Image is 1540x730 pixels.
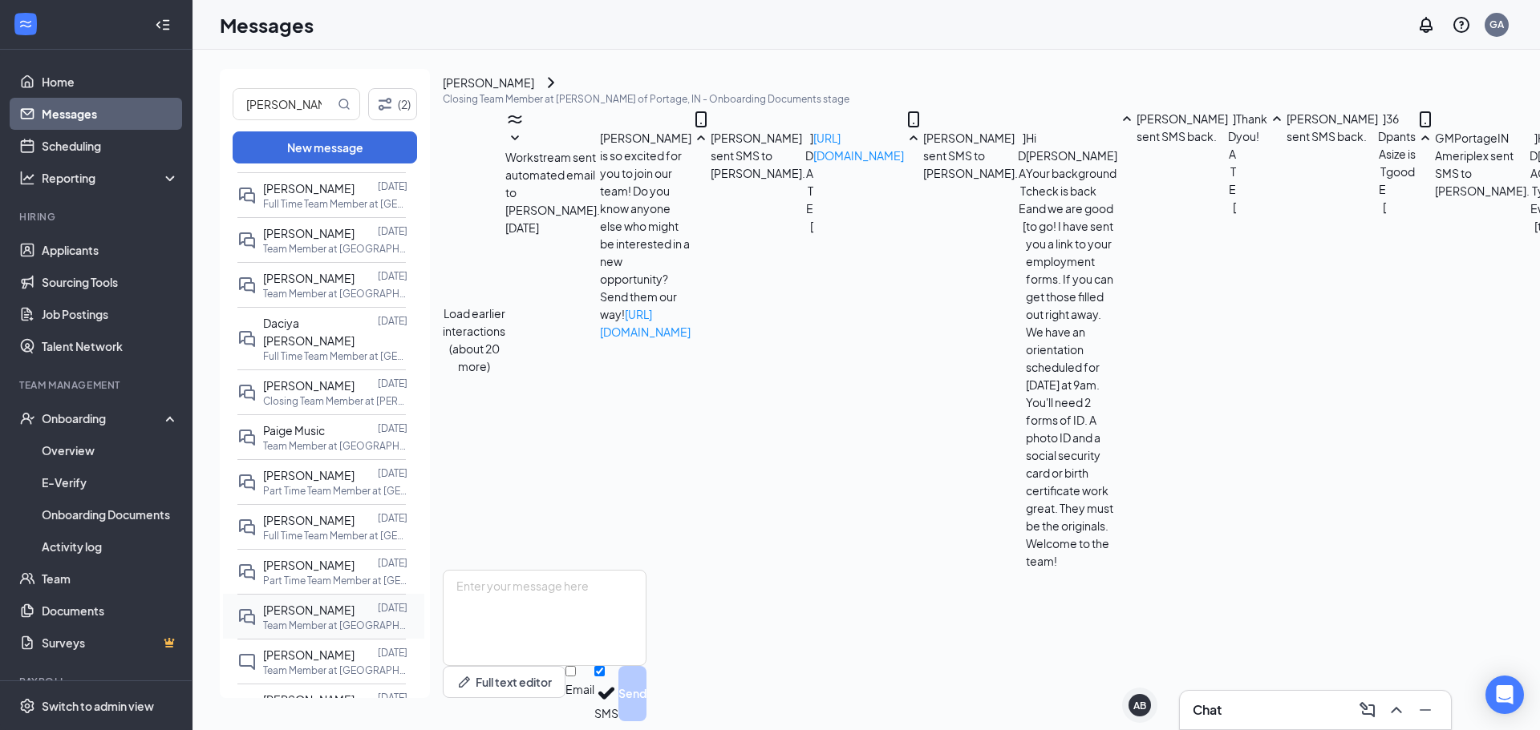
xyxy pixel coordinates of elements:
[42,563,179,595] a: Team
[42,330,179,362] a: Talent Network
[263,349,407,363] p: Full Time Team Member at [GEOGRAPHIC_DATA][PERSON_NAME] of Portage, [GEOGRAPHIC_DATA]
[813,131,904,163] a: [URL][DOMAIN_NAME]
[42,466,179,498] a: E-Verify
[378,601,407,615] p: [DATE]
[1387,700,1406,720] svg: ChevronUp
[19,378,176,392] div: Team Management
[565,681,594,697] div: Email
[263,558,355,572] span: [PERSON_NAME]
[42,530,179,563] a: Activity log
[378,646,407,659] p: [DATE]
[263,271,355,285] span: [PERSON_NAME]
[233,131,417,163] button: New message
[263,529,407,542] p: Full Time Team Member at [GEOGRAPHIC_DATA][PERSON_NAME] of Portage, [GEOGRAPHIC_DATA]
[923,131,1018,180] span: [PERSON_NAME] sent SMS to [PERSON_NAME].
[378,556,407,570] p: [DATE]
[237,276,257,295] svg: DoubleChat
[263,513,355,527] span: [PERSON_NAME]
[19,410,35,426] svg: UserCheck
[237,563,257,582] svg: DoubleChat
[1193,701,1222,719] h3: Chat
[456,674,472,690] svg: Pen
[505,129,525,148] svg: SmallChevronDown
[237,652,257,672] svg: ChatInactive
[594,705,618,721] div: SMS
[42,698,154,714] div: Switch to admin view
[42,434,179,466] a: Overview
[378,269,407,283] p: [DATE]
[378,224,407,238] p: [DATE]
[1485,676,1524,714] div: Open Intercom Messenger
[263,468,355,482] span: [PERSON_NAME]
[263,378,355,393] span: [PERSON_NAME]
[263,197,407,211] p: Full Time Team Member at [GEOGRAPHIC_DATA][PERSON_NAME] of Portage, [GEOGRAPHIC_DATA]
[904,129,923,148] svg: SmallChevronUp
[594,681,618,705] svg: Checkmark
[1416,110,1435,129] svg: MobileSms
[42,266,179,298] a: Sourcing Tools
[594,666,605,676] input: SMS
[375,95,395,114] svg: Filter
[237,383,257,402] svg: DoubleChat
[338,98,351,111] svg: MagnifyingGlass
[220,11,314,38] h1: Messages
[42,130,179,162] a: Scheduling
[19,698,35,714] svg: Settings
[42,627,179,659] a: SurveysCrown
[263,287,407,300] p: Team Member at [GEOGRAPHIC_DATA][PERSON_NAME] of Portage, [GEOGRAPHIC_DATA]
[711,131,805,180] span: [PERSON_NAME] sent SMS to [PERSON_NAME].
[1267,110,1287,129] svg: SmallChevronUp
[368,88,417,120] button: Filter (2)
[505,150,600,217] span: Workstream sent automated email to [PERSON_NAME].
[263,603,355,617] span: [PERSON_NAME]
[237,607,257,627] svg: DoubleChat
[691,129,711,148] svg: SmallChevronUp
[19,210,176,224] div: Hiring
[1530,129,1538,235] span: [DATE]
[805,129,813,235] span: [DATE]
[541,73,561,92] svg: ChevronRight
[1384,697,1409,723] button: ChevronUp
[42,66,179,98] a: Home
[263,484,407,498] p: Part Time Team Member at [GEOGRAPHIC_DATA][PERSON_NAME] of Portage, [GEOGRAPHIC_DATA]
[19,675,176,688] div: Payroll
[263,316,355,348] span: Daciya [PERSON_NAME]
[378,314,407,328] p: [DATE]
[237,473,257,492] svg: DoubleChat
[1018,129,1026,560] span: [DATE]
[378,421,407,435] p: [DATE]
[1236,111,1267,143] span: Thank you!
[443,305,505,375] button: Load earlier interactions (about 20 more)
[42,298,179,330] a: Job Postings
[1358,700,1377,720] svg: ComposeMessage
[600,307,691,339] a: [URL][DOMAIN_NAME]
[1137,111,1228,143] span: [PERSON_NAME] sent SMS back.
[237,231,257,250] svg: DoubleChat
[1026,131,1117,568] span: Hi [PERSON_NAME] Your background check is back and we are good to go! I have sent you a link to y...
[443,666,565,698] button: Full text editorPen
[691,110,711,129] svg: MobileSms
[505,219,539,236] span: [DATE]
[42,98,179,130] a: Messages
[263,663,407,677] p: Team Member at [GEOGRAPHIC_DATA][PERSON_NAME] of Portage, [GEOGRAPHIC_DATA]
[263,423,325,438] span: Paige Music
[237,428,257,447] svg: DoubleChat
[42,170,180,186] div: Reporting
[600,131,691,339] span: [PERSON_NAME] is so excited for you to join our team! Do you know anyone else who might be intere...
[263,394,407,408] p: Closing Team Member at [PERSON_NAME] of Portage, [GEOGRAPHIC_DATA]
[1117,110,1137,129] svg: SmallChevronUp
[237,518,257,537] svg: DoubleChat
[42,498,179,530] a: Onboarding Documents
[618,666,646,721] button: Send
[263,647,355,662] span: [PERSON_NAME]
[378,466,407,480] p: [DATE]
[1435,131,1530,198] span: GMPortageIN Ameriplex sent SMS to [PERSON_NAME].
[378,691,407,704] p: [DATE]
[42,234,179,266] a: Applicants
[1133,699,1146,712] div: AB
[565,666,576,676] input: Email
[263,574,407,587] p: Part Time Team Member at [GEOGRAPHIC_DATA][PERSON_NAME] of Portage, [GEOGRAPHIC_DATA]
[1412,697,1438,723] button: Minimize
[263,181,355,196] span: [PERSON_NAME]
[1378,110,1386,216] span: [DATE]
